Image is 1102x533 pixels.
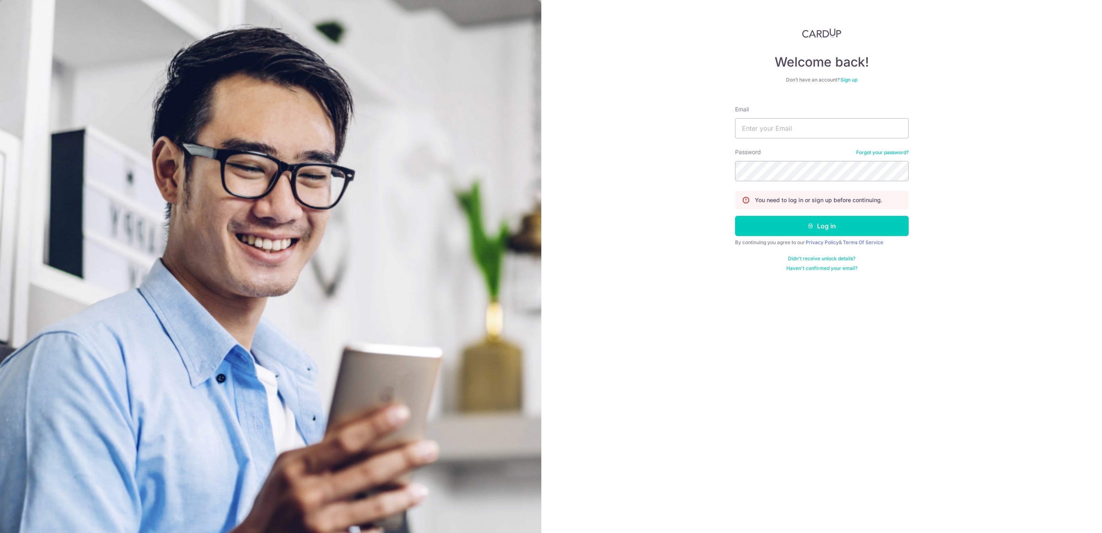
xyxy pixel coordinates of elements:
a: Haven't confirmed your email? [786,265,857,272]
p: You need to log in or sign up before continuing. [755,196,882,204]
h4: Welcome back! [735,54,909,70]
a: Privacy Policy [806,239,839,245]
a: Sign up [840,77,857,83]
img: CardUp Logo [802,28,842,38]
div: Don’t have an account? [735,77,909,83]
label: Email [735,105,749,113]
a: Terms Of Service [843,239,883,245]
label: Password [735,148,761,156]
button: Log in [735,216,909,236]
a: Didn't receive unlock details? [788,255,855,262]
a: Forgot your password? [856,149,909,156]
input: Enter your Email [735,118,909,138]
div: By continuing you agree to our & [735,239,909,246]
